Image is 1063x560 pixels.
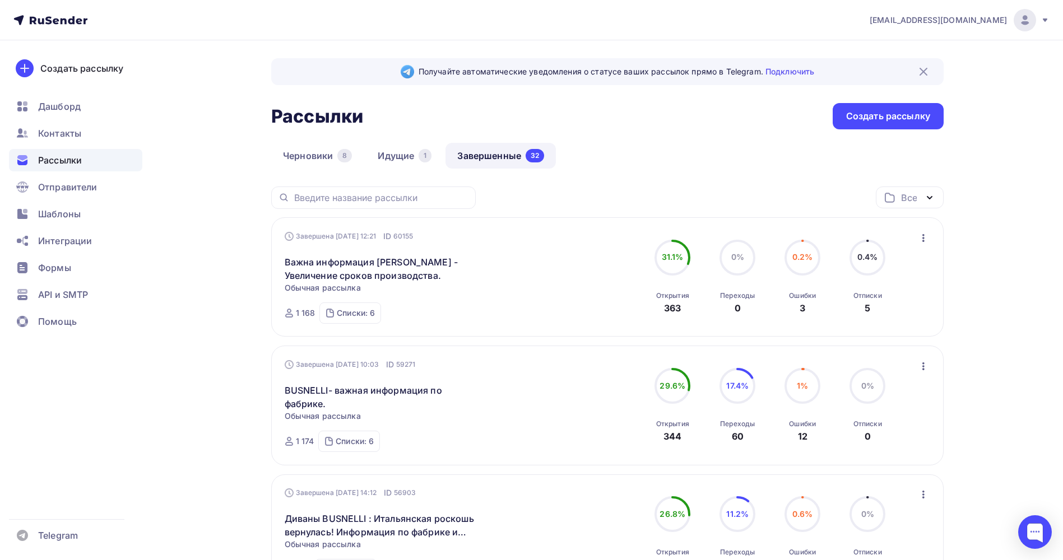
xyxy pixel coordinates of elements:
[38,315,77,328] span: Помощь
[662,252,684,262] span: 31.1%
[9,122,142,144] a: Контакты
[271,143,364,169] a: Черновики8
[383,231,391,242] span: ID
[660,509,685,519] span: 26.8%
[656,419,689,428] div: Открытия
[445,143,556,169] a: Завершенные32
[720,548,755,557] div: Переходы
[384,487,392,498] span: ID
[870,9,1050,31] a: [EMAIL_ADDRESS][DOMAIN_NAME]
[285,512,477,539] a: Диваны BUSNELLI : Итальянская роскошь вернулась! Информация по фабрике и условия работы.
[798,430,807,443] div: 12
[337,307,375,319] div: Списки: 6
[664,301,681,315] div: 363
[846,110,930,123] div: Создать рассылку
[396,359,416,370] span: 59271
[38,153,82,167] span: Рассылки
[285,255,477,282] a: Важна информация [PERSON_NAME] - Увеличение сроков производства.
[861,381,874,390] span: 0%
[792,252,813,262] span: 0.2%
[271,105,363,128] h2: Рассылки
[660,381,685,390] span: 29.6%
[720,419,755,428] div: Переходы
[726,509,749,519] span: 11.2%
[9,95,142,118] a: Дашборд
[792,509,813,519] span: 0.6%
[296,307,315,319] div: 1 168
[9,203,142,225] a: Шаблоны
[853,548,882,557] div: Отписки
[285,231,414,242] div: Завершена [DATE] 12:21
[800,301,805,315] div: 3
[876,186,944,208] button: Все
[870,15,1007,26] span: [EMAIL_ADDRESS][DOMAIN_NAME]
[296,436,314,447] div: 1 174
[386,359,394,370] span: ID
[656,291,689,300] div: Открытия
[285,487,416,498] div: Завершена [DATE] 14:12
[765,67,814,76] a: Подключить
[853,419,882,428] div: Отписки
[38,127,81,140] span: Контакты
[285,282,361,293] span: Обычная рассылка
[656,548,689,557] div: Открытия
[732,430,744,443] div: 60
[38,288,88,301] span: API и SMTP
[419,66,814,77] span: Получайте автоматические уведомления о статусе ваших рассылок прямо в Telegram.
[9,176,142,198] a: Отправители
[865,430,871,443] div: 0
[9,149,142,171] a: Рассылки
[294,192,469,204] input: Введите название рассылки
[526,149,544,162] div: 32
[731,252,744,262] span: 0%
[789,548,816,557] div: Ошибки
[726,381,749,390] span: 17.4%
[901,191,917,204] div: Все
[366,143,443,169] a: Идущие1
[38,180,98,194] span: Отправители
[38,234,92,248] span: Интеграции
[38,100,81,113] span: Дашборд
[336,436,374,447] div: Списки: 6
[38,529,78,542] span: Telegram
[337,149,352,162] div: 8
[9,256,142,279] a: Формы
[853,291,882,300] div: Отписки
[735,301,741,315] div: 0
[38,207,81,221] span: Шаблоны
[285,410,361,422] span: Обычная рассылка
[789,419,816,428] div: Ошибки
[857,252,878,262] span: 0.4%
[285,384,477,410] a: BUSNELLI- важная информация по фабрике.
[861,509,874,519] span: 0%
[789,291,816,300] div: Ошибки
[393,231,414,242] span: 60155
[865,301,870,315] div: 5
[401,65,414,78] img: Telegram
[285,539,361,550] span: Обычная рассылка
[797,381,808,390] span: 1%
[394,487,416,498] span: 56903
[663,430,681,443] div: 344
[720,291,755,300] div: Переходы
[285,359,416,370] div: Завершена [DATE] 10:03
[38,261,71,274] span: Формы
[40,62,123,75] div: Создать рассылку
[419,149,431,162] div: 1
